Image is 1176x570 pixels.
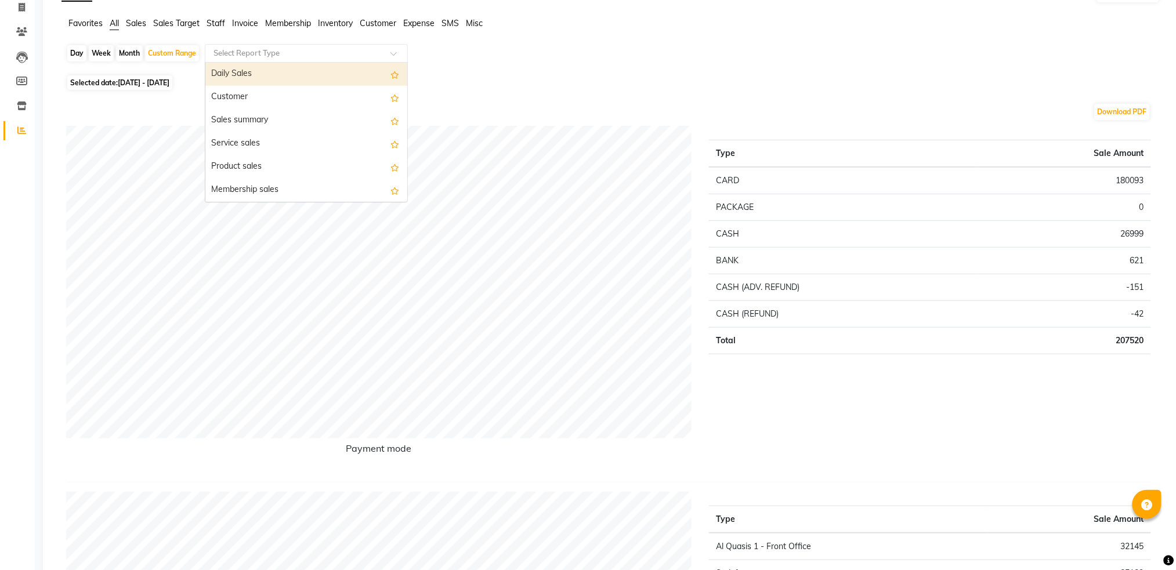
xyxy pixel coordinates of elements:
[66,443,692,459] h6: Payment mode
[709,167,976,194] td: CARD
[709,140,976,168] th: Type
[116,45,143,61] div: Month
[442,18,459,28] span: SMS
[126,18,146,28] span: Sales
[205,132,407,155] div: Service sales
[110,18,119,28] span: All
[976,328,1151,354] td: 207520
[205,86,407,109] div: Customer
[976,301,1151,328] td: -42
[265,18,311,28] span: Membership
[68,18,103,28] span: Favorites
[390,90,399,104] span: Add this report to Favorites List
[709,274,976,301] td: CASH (ADV. REFUND)
[67,75,172,90] span: Selected date:
[207,18,225,28] span: Staff
[145,45,199,61] div: Custom Range
[153,18,200,28] span: Sales Target
[118,78,169,87] span: [DATE] - [DATE]
[976,167,1151,194] td: 180093
[1095,104,1150,120] button: Download PDF
[89,45,114,61] div: Week
[360,18,396,28] span: Customer
[709,328,976,354] td: Total
[390,183,399,197] span: Add this report to Favorites List
[988,533,1151,560] td: 32145
[709,533,988,560] td: Al Quasis 1 - Front Office
[709,221,976,248] td: CASH
[390,160,399,174] span: Add this report to Favorites List
[709,301,976,328] td: CASH (REFUND)
[976,194,1151,221] td: 0
[390,67,399,81] span: Add this report to Favorites List
[205,155,407,179] div: Product sales
[976,274,1151,301] td: -151
[709,194,976,221] td: PACKAGE
[205,109,407,132] div: Sales summary
[318,18,353,28] span: Inventory
[390,137,399,151] span: Add this report to Favorites List
[976,248,1151,274] td: 621
[466,18,483,28] span: Misc
[205,179,407,202] div: Membership sales
[709,248,976,274] td: BANK
[976,140,1151,168] th: Sale Amount
[403,18,435,28] span: Expense
[709,506,988,533] th: Type
[232,18,258,28] span: Invoice
[390,114,399,128] span: Add this report to Favorites List
[988,506,1151,533] th: Sale Amount
[205,63,407,86] div: Daily Sales
[205,62,408,202] ng-dropdown-panel: Options list
[976,221,1151,248] td: 26999
[67,45,86,61] div: Day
